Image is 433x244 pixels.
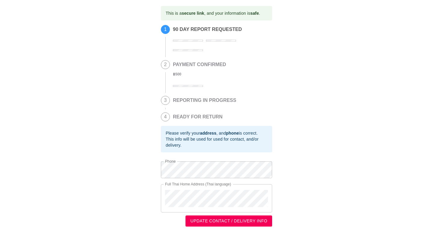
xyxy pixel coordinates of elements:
span: 1 [161,25,170,34]
h2: REPORTING IN PROGRESS [173,98,236,103]
b: address [200,131,216,136]
b: phone [226,131,239,136]
h2: PAYMENT CONFIRMED [173,62,226,67]
h2: READY FOR RETURN [173,114,223,120]
span: UPDATE CONTACT / DELIVERY INFO [190,217,267,225]
h2: 90 DAY REPORT REQUESTED [173,27,269,32]
div: This info will be used for used for contact, and/or delivery. [166,136,267,148]
button: UPDATE CONTACT / DELIVERY INFO [186,215,272,227]
span: 3 [161,96,170,105]
b: ฿ 500 [173,72,181,76]
div: Please verify your , and is correct. [166,130,267,136]
div: This is a , and your information is . [166,8,260,19]
b: safe [250,11,259,16]
span: 2 [161,60,170,69]
b: secure link [182,11,204,16]
span: 4 [161,113,170,121]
